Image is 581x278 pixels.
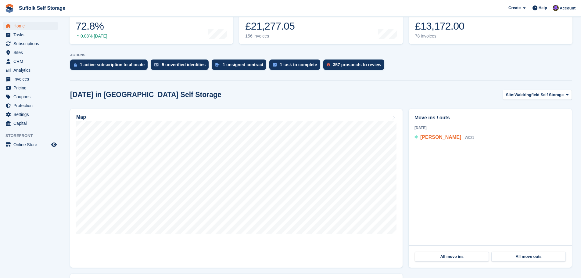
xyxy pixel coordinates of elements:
img: stora-icon-8386f47178a22dfd0bd8f6a31ec36ba5ce8667c1dd55bd0f319d3a0aa187defe.svg [5,4,14,13]
img: task-75834270c22a3079a89374b754ae025e5fb1db73e45f91037f5363f120a921f8.svg [273,63,277,67]
div: 1 unsigned contract [223,62,263,67]
span: Coupons [13,92,50,101]
span: Storefront [5,133,61,139]
span: Invoices [13,75,50,83]
a: menu [3,92,58,101]
a: [PERSON_NAME] W021 [414,134,474,142]
span: Pricing [13,84,50,92]
div: 357 prospects to review [333,62,382,67]
div: [DATE] [414,125,566,131]
a: All move ins [415,252,489,262]
span: Account [560,5,576,11]
a: menu [3,119,58,128]
img: contract_signature_icon-13c848040528278c33f63329250d36e43548de30e8caae1d1a13099fd9432cc5.svg [215,63,220,67]
a: 1 task to complete [269,60,323,73]
h2: Map [76,114,86,120]
div: £21,277.05 [245,20,295,32]
span: Subscriptions [13,39,50,48]
a: Suffolk Self Storage [16,3,68,13]
a: menu [3,57,58,66]
img: active_subscription_to_allocate_icon-d502201f5373d7db506a760aba3b589e785aa758c864c3986d89f69b8ff3... [74,63,77,67]
a: 1 unsigned contract [212,60,269,73]
span: Tasks [13,31,50,39]
a: Month-to-date sales £21,277.05 156 invoices [239,5,403,44]
a: menu [3,101,58,110]
h2: Move ins / outs [414,114,566,121]
div: 0.08% [DATE] [76,34,107,39]
h2: [DATE] in [GEOGRAPHIC_DATA] Self Storage [70,91,221,99]
span: W021 [465,135,474,140]
div: 72.8% [76,20,107,32]
span: Analytics [13,66,50,74]
a: menu [3,140,58,149]
span: Protection [13,101,50,110]
img: prospect-51fa495bee0391a8d652442698ab0144808aea92771e9ea1ae160a38d050c398.svg [327,63,330,67]
a: menu [3,84,58,92]
span: [PERSON_NAME] [420,135,461,140]
a: menu [3,31,58,39]
span: Settings [13,110,50,119]
a: Preview store [50,141,58,148]
div: 1 task to complete [280,62,317,67]
p: ACTIONS [70,53,572,57]
a: menu [3,110,58,119]
div: 156 invoices [245,34,295,39]
span: CRM [13,57,50,66]
a: 5 unverified identities [151,60,212,73]
div: 1 active subscription to allocate [80,62,145,67]
span: Online Store [13,140,50,149]
span: Help [539,5,547,11]
a: Awaiting payment £13,172.00 78 invoices [409,5,572,44]
span: Sites [13,48,50,57]
div: 78 invoices [415,34,464,39]
a: menu [3,22,58,30]
a: Occupancy 72.8% 0.08% [DATE] [70,5,233,44]
span: Site: [506,92,515,98]
a: menu [3,66,58,74]
span: Home [13,22,50,30]
img: Emma [553,5,559,11]
a: menu [3,39,58,48]
a: 1 active subscription to allocate [70,60,151,73]
span: Create [508,5,521,11]
a: Map [70,109,403,268]
img: verify_identity-adf6edd0f0f0b5bbfe63781bf79b02c33cf7c696d77639b501bdc392416b5a36.svg [154,63,159,67]
a: menu [3,75,58,83]
div: 5 unverified identities [162,62,206,67]
a: menu [3,48,58,57]
span: Capital [13,119,50,128]
a: 357 prospects to review [323,60,388,73]
a: All move outs [491,252,565,262]
button: Site: Waldringfield Self Storage [503,90,572,100]
div: £13,172.00 [415,20,464,32]
span: Waldringfield Self Storage [515,92,564,98]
